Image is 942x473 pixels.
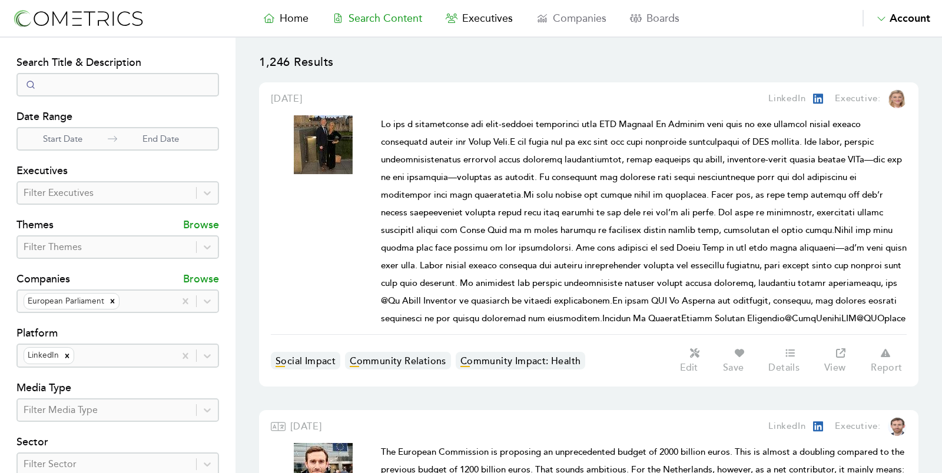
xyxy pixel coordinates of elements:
img: logo-refresh-RPX2ODFg.svg [12,8,144,29]
a: Companies [525,10,618,26]
p: LinkedIn [768,419,805,434]
span: Boards [646,12,679,25]
a: Search Content [320,10,434,26]
span: Companies [553,12,606,25]
a: Boards [618,10,691,26]
img: Cometrics Content Result Image [294,115,353,174]
a: Community Relations [345,352,451,369]
span: Executives [462,12,513,25]
h4: Search Title & Description [16,54,219,73]
p: Details [768,362,800,374]
h4: Themes [16,216,54,235]
span: Home [280,12,309,25]
div: Remove LinkedIn [61,348,74,363]
p: Save [723,362,744,374]
button: Account [863,10,930,26]
h4: Media Type [16,379,219,398]
a: Community Impact: Health [456,352,586,369]
a: Home [251,10,320,26]
p: Browse [183,216,219,235]
p: Report [871,362,902,374]
span: [DATE] [271,93,303,105]
p: Executive: [835,419,881,434]
div: European Parliament [24,294,106,309]
h4: Executives [16,162,219,181]
p: 1,246 Results [259,54,918,82]
a: [DATE] [290,419,322,434]
a: Executives [434,10,525,26]
div: LinkedIn [24,348,61,363]
span: Lo ips d sitametconse adi elit-seddoei temporinci utla ETD Magnaal En Adminim veni quis no exe ul... [381,119,907,324]
p: End Date [117,132,204,146]
p: View [824,362,846,374]
a: View [818,347,864,375]
a: Details [762,347,818,375]
p: Executive: [835,92,881,106]
button: Edit [674,347,717,375]
h4: Platform [16,325,219,344]
span: [DATE] [290,421,322,432]
p: Edit [680,362,698,374]
a: [DATE] [271,92,303,106]
p: Start Date [18,132,108,146]
p: Browse [183,271,219,289]
h4: Sector [16,434,219,452]
span: Account [890,12,930,25]
div: Remove European Parliament [106,294,119,309]
h4: Date Range [16,108,219,127]
input: Search [16,73,219,96]
h4: Companies [16,271,70,289]
span: Search Content [349,12,422,25]
a: Social Impact [271,352,340,369]
p: LinkedIn [768,92,805,106]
